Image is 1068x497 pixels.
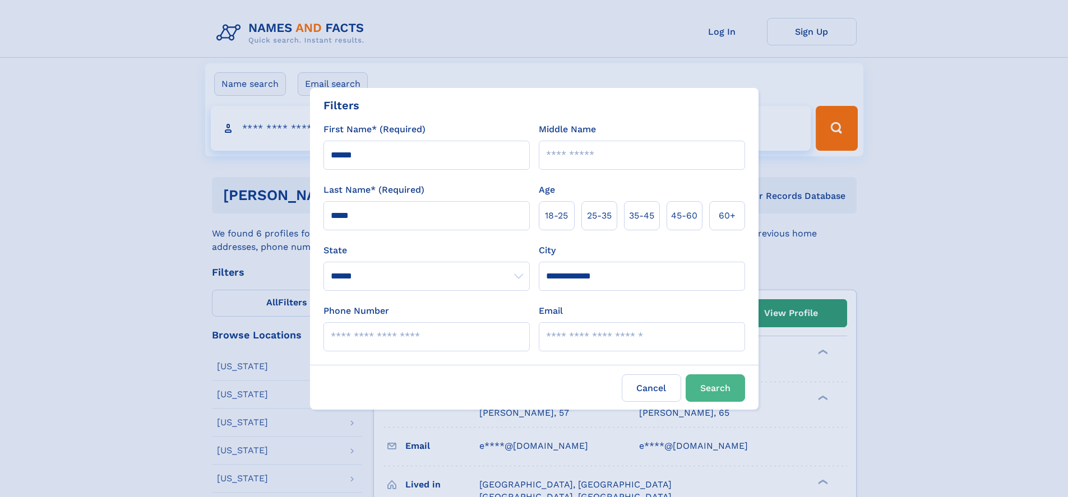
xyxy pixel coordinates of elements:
span: 35‑45 [629,209,654,222]
label: State [323,244,530,257]
span: 45‑60 [671,209,697,222]
label: Age [539,183,555,197]
span: 25‑35 [587,209,612,222]
label: Email [539,304,563,318]
label: Cancel [622,374,681,402]
label: Last Name* (Required) [323,183,424,197]
label: Phone Number [323,304,389,318]
span: 18‑25 [545,209,568,222]
label: Middle Name [539,123,596,136]
div: Filters [323,97,359,114]
label: First Name* (Required) [323,123,426,136]
label: City [539,244,556,257]
button: Search [686,374,745,402]
span: 60+ [719,209,736,222]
